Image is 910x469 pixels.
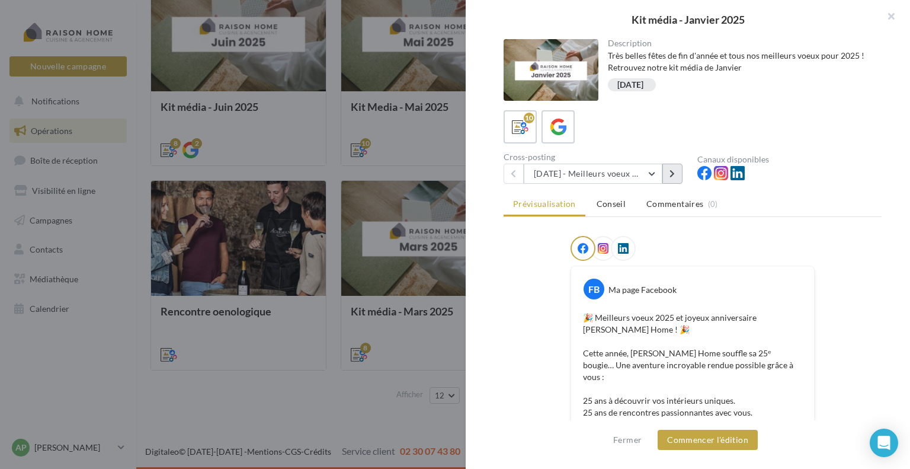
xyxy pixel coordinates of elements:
[697,155,882,164] div: Canaux disponibles
[485,14,891,25] div: Kit média - Janvier 2025
[708,199,718,209] span: (0)
[524,164,662,184] button: [DATE] - Meilleurs voeux 2025
[584,279,604,299] div: FB
[608,39,873,47] div: Description
[504,153,688,161] div: Cross-posting
[524,113,534,123] div: 10
[617,81,644,90] div: [DATE]
[646,198,703,210] span: Commentaires
[658,430,758,450] button: Commencer l'édition
[608,433,646,447] button: Fermer
[870,429,898,457] div: Open Intercom Messenger
[608,284,677,296] div: Ma page Facebook
[597,199,626,209] span: Conseil
[608,50,873,74] div: Très belles fêtes de fin d'année et tous nos meilleurs voeux pour 2025 ! Retrouvez notre kit médi...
